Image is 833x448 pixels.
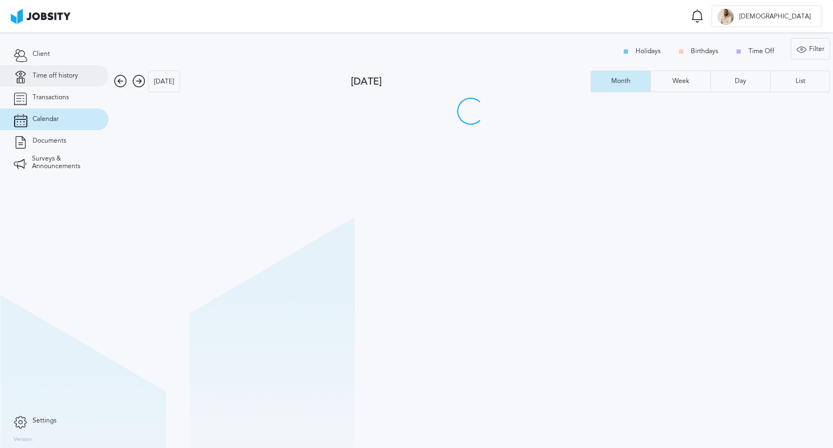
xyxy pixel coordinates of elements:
[791,38,830,60] button: Filter
[33,137,66,145] span: Documents
[149,71,180,93] div: [DATE]
[712,5,822,27] button: J[DEMOGRAPHIC_DATA]
[734,13,816,21] span: [DEMOGRAPHIC_DATA]
[710,71,770,92] button: Day
[650,71,710,92] button: Week
[14,437,34,443] label: Version:
[33,94,69,101] span: Transactions
[770,71,830,92] button: List
[791,39,830,60] div: Filter
[351,76,591,87] div: [DATE]
[33,50,50,58] span: Client
[717,9,734,25] div: J
[667,78,695,85] div: Week
[32,155,95,170] span: Surveys & Announcements
[33,417,56,425] span: Settings
[33,72,78,80] span: Time off history
[729,78,752,85] div: Day
[33,116,59,123] span: Calendar
[11,9,71,24] img: ab4bad089aa723f57921c736e9817d99.png
[790,78,811,85] div: List
[148,71,180,92] button: [DATE]
[606,78,636,85] div: Month
[591,71,650,92] button: Month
